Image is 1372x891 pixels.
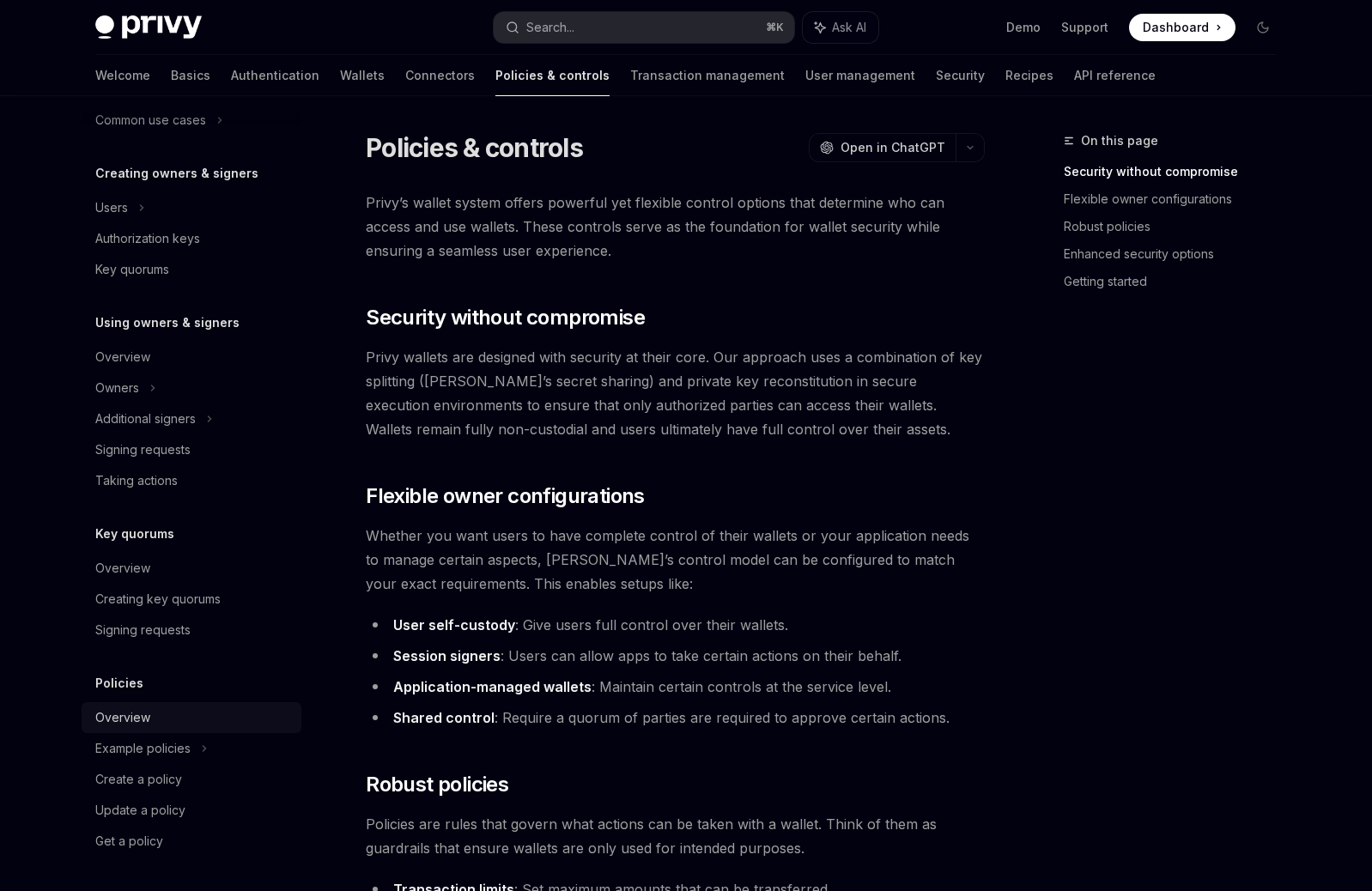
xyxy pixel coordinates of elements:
a: Get a policy [82,826,301,857]
h1: Policies & controls [366,132,583,163]
span: Privy’s wallet system offers powerful yet flexible control options that determine who can access ... [366,191,985,263]
span: Robust policies [366,771,508,798]
span: Security without compromise [366,304,645,331]
div: Signing requests [95,439,191,460]
div: Taking actions [95,470,178,491]
img: dark logo [95,15,202,39]
button: Toggle dark mode [1249,14,1277,41]
a: Enhanced security options [1064,240,1290,268]
a: Demo [1006,19,1041,36]
a: Update a policy [82,795,301,826]
a: Basics [171,55,210,96]
div: Owners [95,378,139,398]
h5: Creating owners & signers [95,163,258,184]
div: Signing requests [95,620,191,640]
div: Get a policy [95,831,163,852]
li: : Require a quorum of parties are required to approve certain actions. [366,706,985,730]
a: Authorization keys [82,223,301,254]
button: Ask AI [803,12,878,43]
li: : Users can allow apps to take certain actions on their behalf. [366,644,985,668]
h5: Key quorums [95,524,174,544]
strong: User self-custody [393,616,515,633]
a: Authentication [231,55,319,96]
span: Dashboard [1143,19,1209,36]
a: Getting started [1064,268,1290,295]
span: Privy wallets are designed with security at their core. Our approach uses a combination of key sp... [366,345,985,441]
a: Security [936,55,985,96]
a: Support [1061,19,1108,36]
a: Flexible owner configurations [1064,185,1290,213]
div: Users [95,197,128,218]
div: Example policies [95,738,191,759]
h5: Policies [95,673,143,694]
a: Recipes [1005,55,1053,96]
div: Key quorums [95,259,169,280]
a: Create a policy [82,764,301,795]
strong: Session signers [393,647,501,664]
a: Signing requests [82,615,301,646]
a: Policies & controls [495,55,610,96]
a: Connectors [405,55,475,96]
a: Overview [82,342,301,373]
span: ⌘ K [766,21,784,34]
button: Open in ChatGPT [809,133,956,162]
button: Search...⌘K [494,12,794,43]
a: Key quorums [82,254,301,285]
div: Create a policy [95,769,182,790]
a: Wallets [340,55,385,96]
span: Policies are rules that govern what actions can be taken with a wallet. Think of them as guardrai... [366,812,985,860]
h5: Using owners & signers [95,312,240,333]
a: API reference [1074,55,1156,96]
div: Search... [526,17,574,38]
a: Security without compromise [1064,158,1290,185]
div: Overview [95,347,150,367]
div: Additional signers [95,409,196,429]
div: Overview [95,558,150,579]
span: Whether you want users to have complete control of their wallets or your application needs to man... [366,524,985,596]
a: Overview [82,702,301,733]
a: Overview [82,553,301,584]
strong: Shared control [393,709,495,726]
a: Signing requests [82,434,301,465]
strong: Application-managed wallets [393,678,592,695]
span: Flexible owner configurations [366,482,645,510]
div: Authorization keys [95,228,200,249]
a: Taking actions [82,465,301,496]
li: : Give users full control over their wallets. [366,613,985,637]
li: : Maintain certain controls at the service level. [366,675,985,699]
span: On this page [1081,130,1158,151]
a: Transaction management [630,55,785,96]
div: Update a policy [95,800,185,821]
div: Overview [95,707,150,728]
a: Welcome [95,55,150,96]
div: Creating key quorums [95,589,221,609]
a: User management [805,55,915,96]
span: Open in ChatGPT [841,139,945,156]
span: Ask AI [832,19,866,36]
a: Dashboard [1129,14,1235,41]
a: Robust policies [1064,213,1290,240]
a: Creating key quorums [82,584,301,615]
